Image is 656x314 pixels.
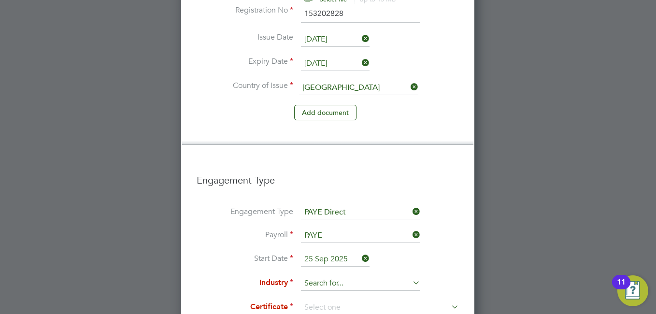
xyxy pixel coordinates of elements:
label: Country of Issue [197,81,293,91]
label: Engagement Type [197,207,293,217]
input: Search for... [301,229,420,243]
input: Select one [301,206,420,219]
button: Add document [294,105,357,120]
div: 11 [617,282,626,295]
label: Start Date [197,254,293,264]
label: Issue Date [197,32,293,43]
input: Select one [301,32,370,47]
input: Search for... [299,81,418,95]
label: Expiry Date [197,57,293,67]
h3: Engagement Type [197,164,459,186]
label: Certificate [197,302,293,312]
input: Search for... [301,276,420,291]
input: Select one [301,57,370,71]
button: Open Resource Center, 11 new notifications [617,275,648,306]
input: Select one [301,252,370,267]
label: Industry [197,278,293,288]
label: Registration No [197,5,293,15]
label: Payroll [197,230,293,240]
